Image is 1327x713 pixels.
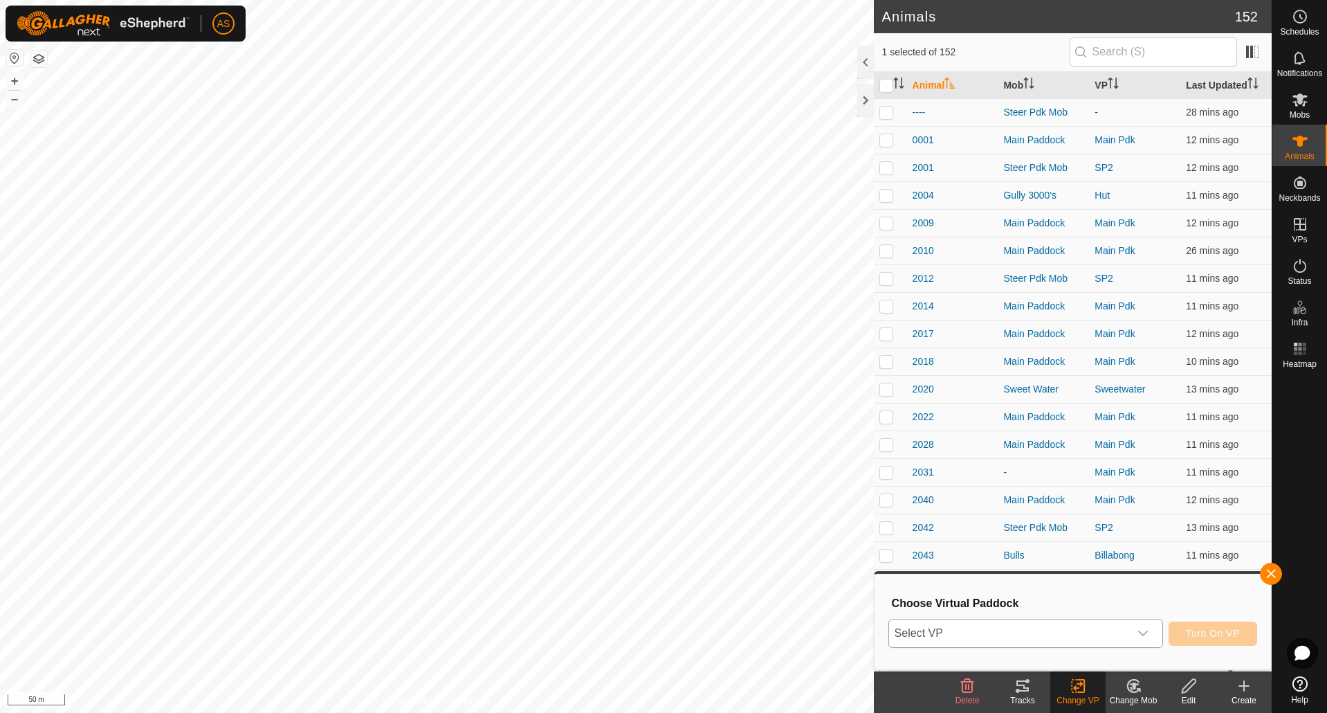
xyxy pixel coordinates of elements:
div: Steer Pdk Mob [1003,521,1083,535]
span: 12 Aug 2025, 7:48 am [1186,467,1238,478]
div: Main Paddock [1003,493,1083,507]
a: Main Pdk [1095,134,1135,145]
span: 2012 [913,271,934,286]
span: Neckbands [1279,194,1320,202]
span: Delete [955,696,980,705]
span: 2001 [913,161,934,175]
span: Animals [1285,152,1315,161]
div: Steer Pdk Mob [1003,105,1083,120]
a: Main Pdk [1095,356,1135,367]
span: Status [1288,277,1311,285]
div: Main Paddock [1003,299,1083,314]
div: Main Paddock [1003,133,1083,147]
span: 12 Aug 2025, 7:46 am [1186,494,1238,505]
span: 12 Aug 2025, 7:48 am [1186,439,1238,450]
button: Turn On VP [1169,622,1257,646]
span: ---- [913,105,926,120]
a: Main Pdk [1095,494,1135,505]
div: Steer Pdk Mob [1003,271,1083,286]
span: 12 Aug 2025, 7:33 am [1186,245,1238,256]
span: Schedules [1280,28,1319,36]
input: Search (S) [1070,37,1237,66]
span: Help [1291,696,1308,704]
a: Main Pdk [1095,660,1135,671]
a: Help [1272,671,1327,710]
p-sorticon: Activate to sort [893,80,904,91]
a: Main Pdk [1095,467,1135,478]
span: 12 Aug 2025, 7:48 am [1186,190,1238,201]
span: 1 selected of 152 [882,45,1070,60]
a: SP2 [1095,273,1113,284]
div: Main Paddock [1003,244,1083,258]
span: Select VP [889,620,1129,647]
div: Main Paddock [1003,354,1083,369]
p-sorticon: Activate to sort [1023,80,1034,91]
p-sorticon: Activate to sort [1108,80,1119,91]
div: dropdown trigger [1129,620,1157,647]
span: 2042 [913,521,934,535]
span: 0001 [913,133,934,147]
app-display-virtual-paddock-transition: - [1095,107,1098,118]
button: + [6,73,23,89]
span: Turn On VP [1186,628,1240,639]
th: Last Updated [1180,72,1272,99]
span: 2028 [913,437,934,452]
a: Billabong [1095,550,1135,561]
span: AS [217,17,230,31]
span: 2018 [913,354,934,369]
button: – [6,91,23,107]
a: Main Pdk [1095,300,1135,312]
a: Hut [1095,190,1110,201]
a: Main Pdk [1095,439,1135,450]
button: Reset Map [6,50,23,66]
h2: Animals [882,8,1235,25]
a: SP2 [1095,522,1113,533]
span: 2031 [913,465,934,480]
span: 12 Aug 2025, 7:47 am [1186,134,1238,145]
span: 12 Aug 2025, 7:48 am [1186,411,1238,422]
h3: Choose Virtual Paddock [892,597,1257,610]
a: Main Pdk [1095,245,1135,256]
a: Main Pdk [1095,217,1135,228]
span: 12 Aug 2025, 7:47 am [1186,217,1238,228]
div: Bulls [1003,548,1083,563]
span: 12 Aug 2025, 7:47 am [1186,328,1238,339]
span: Mobs [1290,111,1310,119]
a: Contact Us [450,695,491,707]
span: 12 Aug 2025, 7:46 am [1186,522,1238,533]
span: VPs [1292,235,1307,244]
span: 12 Aug 2025, 7:48 am [1186,550,1238,561]
div: Create [1216,694,1272,707]
span: 12 Aug 2025, 7:48 am [1186,300,1238,312]
button: Map Layers [30,51,47,67]
div: Main Paddock [1003,410,1083,424]
div: Main Paddock [1003,216,1083,231]
th: Animal [907,72,998,99]
span: Infra [1291,318,1308,327]
a: Sweetwater [1095,383,1145,395]
div: Change VP [1050,694,1106,707]
div: Gully 3000's [1003,188,1083,203]
span: Heatmap [1283,360,1317,368]
p-sorticon: Activate to sort [1247,80,1259,91]
div: Steer Pdk Mob [1003,161,1083,175]
p-sorticon: Activate to sort [944,80,955,91]
div: Main Paddock [1003,327,1083,341]
span: 2020 [913,382,934,397]
th: Mob [998,72,1089,99]
span: 12 Aug 2025, 7:46 am [1186,162,1238,173]
a: Main Pdk [1095,328,1135,339]
span: 2043 [913,548,934,563]
span: 12 Aug 2025, 7:48 am [1186,356,1238,367]
a: Main Pdk [1095,411,1135,422]
span: 2022 [913,410,934,424]
a: Privacy Policy [382,695,434,707]
span: 12 Aug 2025, 7:48 am [1186,273,1238,284]
div: Tracks [995,694,1050,707]
div: Edit [1161,694,1216,707]
div: Change Mob [1106,694,1161,707]
span: 12 Aug 2025, 7:48 am [1186,660,1238,671]
span: 12 Aug 2025, 7:46 am [1186,383,1238,395]
a: SP2 [1095,162,1113,173]
span: 2009 [913,216,934,231]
